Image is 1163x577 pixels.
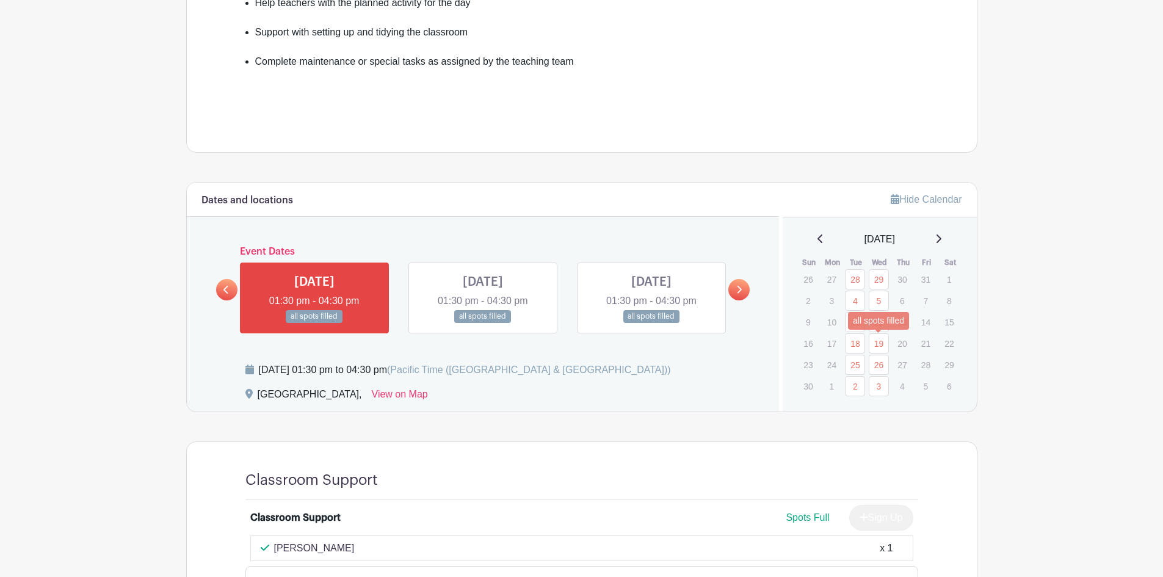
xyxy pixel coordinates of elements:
a: 5 [869,291,889,311]
th: Wed [868,256,892,269]
a: 28 [845,269,865,289]
a: 4 [845,291,865,311]
div: [GEOGRAPHIC_DATA], [258,387,362,407]
p: 27 [822,270,842,289]
li: Support with setting up and tidying the classroom [255,25,918,54]
div: [DATE] 01:30 pm to 04:30 pm [259,363,671,377]
p: 21 [916,334,936,353]
p: 1 [939,270,959,289]
h4: Classroom Support [245,471,378,489]
a: 3 [869,376,889,396]
a: 19 [869,333,889,354]
h6: Event Dates [237,246,729,258]
p: 29 [939,355,959,374]
p: 10 [822,313,842,332]
th: Tue [844,256,868,269]
h6: Dates and locations [201,195,293,206]
p: 30 [798,377,818,396]
span: [DATE] [864,232,895,247]
p: 31 [916,270,936,289]
th: Sun [797,256,821,269]
p: 9 [798,313,818,332]
li: Complete maintenance or special tasks as assigned by the teaching team [255,54,918,84]
div: Classroom Support [250,510,341,525]
th: Thu [891,256,915,269]
a: 26 [869,355,889,375]
p: 5 [916,377,936,396]
p: 1 [822,377,842,396]
p: 30 [892,270,912,289]
p: 3 [822,291,842,310]
a: 18 [845,333,865,354]
th: Sat [938,256,962,269]
a: View on Map [372,387,428,407]
p: 6 [892,291,912,310]
p: 6 [939,377,959,396]
th: Mon [821,256,845,269]
p: 8 [939,291,959,310]
div: all spots filled [848,312,909,330]
p: 24 [822,355,842,374]
p: 16 [798,334,818,353]
span: (Pacific Time ([GEOGRAPHIC_DATA] & [GEOGRAPHIC_DATA])) [387,365,671,375]
p: 27 [892,355,912,374]
th: Fri [915,256,939,269]
div: x 1 [880,541,893,556]
p: 23 [798,355,818,374]
p: 4 [892,377,912,396]
p: 15 [939,313,959,332]
p: [PERSON_NAME] [274,541,355,556]
p: 7 [916,291,936,310]
a: 11 [845,312,865,332]
a: 2 [845,376,865,396]
p: 17 [822,334,842,353]
a: 25 [845,355,865,375]
p: 26 [798,270,818,289]
p: 22 [939,334,959,353]
p: 20 [892,334,912,353]
p: 14 [916,313,936,332]
span: Spots Full [786,512,829,523]
p: 2 [798,291,818,310]
p: 28 [916,355,936,374]
a: 29 [869,269,889,289]
a: Hide Calendar [891,194,962,205]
